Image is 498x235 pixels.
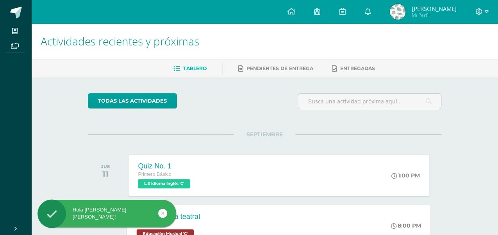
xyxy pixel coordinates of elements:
span: L.3 Idioma Inglés 'C' [138,179,190,188]
div: 8:00 PM [391,222,421,229]
img: 9ea26b255ccb9336f34fef6ccd25a0fa.png [390,4,405,20]
input: Busca una actividad próxima aquí... [298,94,441,109]
span: Entregadas [340,65,375,71]
div: Quiz No. 1 [138,162,192,170]
div: JUE [101,164,110,169]
span: Pendientes de entrega [246,65,313,71]
div: 1:00 PM [391,172,420,179]
a: Tablero [173,62,207,75]
a: Entregadas [332,62,375,75]
a: todas las Actividades [88,93,177,108]
span: SEPTIEMBRE [234,131,295,138]
span: Mi Perfil [411,12,456,18]
span: Primero Básico [138,172,171,177]
div: 11 [101,169,110,179]
span: [PERSON_NAME] [411,5,456,13]
div: Hola [PERSON_NAME], [PERSON_NAME]! [37,206,176,221]
span: Actividades recientes y próximas [41,34,199,49]
span: Tablero [183,65,207,71]
a: Pendientes de entrega [238,62,313,75]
